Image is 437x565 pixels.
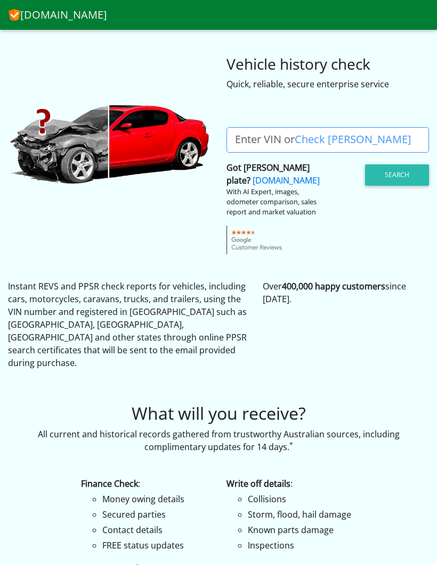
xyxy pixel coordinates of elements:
p: Instant REVS and PPSR check reports for vehicles, including cars, motorcycles, caravans, trucks, ... [8,280,247,369]
li: : [226,477,356,552]
button: Search [365,164,429,186]
strong: Write off details [226,478,290,489]
li: Secured parties [102,508,211,521]
img: CheckVIN.com.au logo [9,7,20,21]
li: Collisions [248,493,356,505]
li: Known parts damage [248,524,356,536]
li: Inspections [248,539,356,552]
img: gcr-badge-transparent.png.pagespeed.ce.05XcFOhvEz.png [226,226,288,254]
label: Enter VIN or [226,127,420,153]
h3: Vehicle history check [226,55,429,73]
a: Check [PERSON_NAME] [295,132,411,146]
strong: 400,000 happy customers [282,280,385,292]
img: CheckVIN [8,103,211,185]
p: Over since [DATE]. [263,280,429,305]
a: [DOMAIN_NAME] [253,175,320,186]
p: All current and historical records gathered from trustworthy Australian sources, including compli... [8,428,429,453]
li: Storm, flood, hail damage [248,508,356,521]
strong: Got [PERSON_NAME] plate? [226,162,310,186]
li: Money owing details [102,493,211,505]
li: : [81,477,211,552]
li: Contact details [102,524,211,536]
div: Quick, reliable, secure enterprise service [226,78,429,90]
div: With AI Expert, images, odometer comparison, sales report and market valuation [226,187,320,218]
li: FREE status updates [102,539,211,552]
strong: Finance Check [81,478,138,489]
a: [DOMAIN_NAME] [9,4,107,26]
h2: What will you receive? [8,403,429,423]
